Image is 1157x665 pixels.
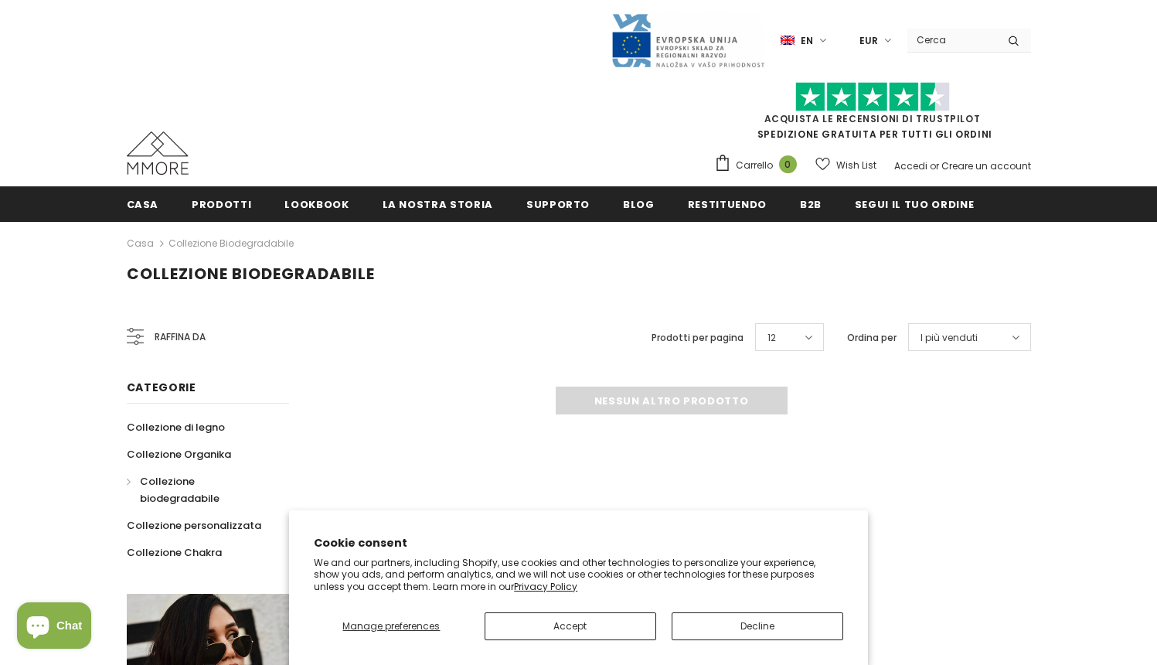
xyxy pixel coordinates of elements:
[127,518,261,533] span: Collezione personalizzata
[342,619,440,633] span: Manage preferences
[907,29,996,51] input: Search Site
[127,234,154,253] a: Casa
[127,447,231,462] span: Collezione Organika
[894,159,927,172] a: Accedi
[526,197,590,212] span: supporto
[672,612,843,640] button: Decline
[383,197,493,212] span: La nostra storia
[781,34,795,47] img: i-lang-1.png
[127,186,159,221] a: Casa
[514,580,577,593] a: Privacy Policy
[714,154,805,177] a: Carrello 0
[611,12,765,69] img: Javni Razpis
[127,414,225,441] a: Collezione di legno
[127,545,222,560] span: Collezione Chakra
[192,197,251,212] span: Prodotti
[941,159,1031,172] a: Creare un account
[127,420,225,435] span: Collezione di legno
[127,380,196,395] span: Categorie
[688,186,767,221] a: Restituendo
[779,155,797,173] span: 0
[714,89,1031,141] span: SPEDIZIONE GRATUITA PER TUTTI GLI ORDINI
[314,535,843,551] h2: Cookie consent
[623,197,655,212] span: Blog
[859,33,878,49] span: EUR
[485,612,656,640] button: Accept
[795,82,950,112] img: Fidati di Pilot Stars
[127,263,375,285] span: Collezione biodegradabile
[800,197,822,212] span: B2B
[920,330,978,346] span: I più venduti
[12,602,96,653] inbox-online-store-chat: Shopify online store chat
[140,474,219,506] span: Collezione biodegradabile
[284,186,349,221] a: Lookbook
[764,112,981,125] a: Acquista le recensioni di TrustPilot
[526,186,590,221] a: supporto
[127,197,159,212] span: Casa
[767,330,776,346] span: 12
[314,612,468,640] button: Manage preferences
[815,152,876,179] a: Wish List
[127,468,272,512] a: Collezione biodegradabile
[736,158,773,173] span: Carrello
[127,539,222,566] a: Collezione Chakra
[611,33,765,46] a: Javni Razpis
[801,33,813,49] span: en
[652,330,744,346] label: Prodotti per pagina
[855,186,974,221] a: Segui il tuo ordine
[127,131,189,175] img: Casi MMORE
[688,197,767,212] span: Restituendo
[930,159,939,172] span: or
[284,197,349,212] span: Lookbook
[314,557,843,593] p: We and our partners, including Shopify, use cookies and other technologies to personalize your ex...
[623,186,655,221] a: Blog
[800,186,822,221] a: B2B
[155,329,206,346] span: Raffina da
[855,197,974,212] span: Segui il tuo ordine
[168,237,294,250] a: Collezione biodegradabile
[127,512,261,539] a: Collezione personalizzata
[836,158,876,173] span: Wish List
[192,186,251,221] a: Prodotti
[127,441,231,468] a: Collezione Organika
[847,330,897,346] label: Ordina per
[383,186,493,221] a: La nostra storia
